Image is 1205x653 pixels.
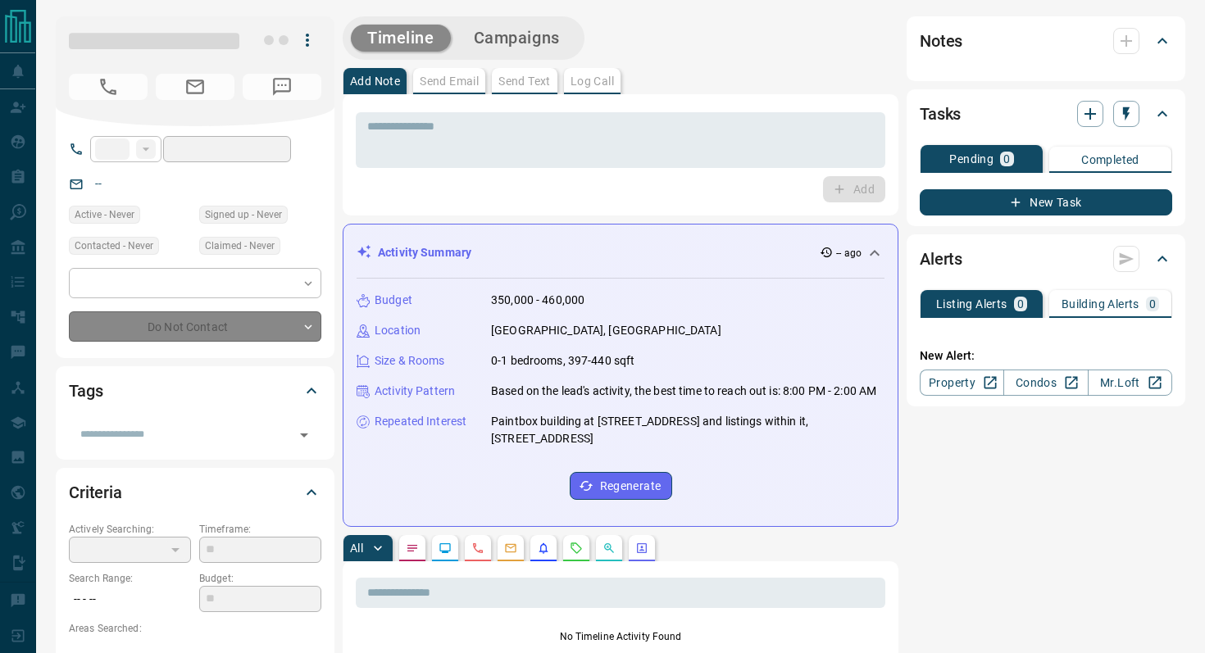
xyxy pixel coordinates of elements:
[491,322,721,339] p: [GEOGRAPHIC_DATA], [GEOGRAPHIC_DATA]
[949,153,994,165] p: Pending
[69,479,122,506] h2: Criteria
[205,206,282,223] span: Signed up - Never
[69,371,321,410] div: Tags
[350,75,400,87] p: Add Note
[1003,153,1010,165] p: 0
[920,28,962,54] h2: Notes
[471,542,484,555] svg: Calls
[537,542,550,555] svg: Listing Alerts
[95,177,102,190] a: --
[69,74,148,100] span: No Number
[351,25,451,52] button: Timeline
[936,298,1007,310] p: Listing Alerts
[69,571,191,586] p: Search Range:
[199,571,321,586] p: Budget:
[920,370,1004,396] a: Property
[920,239,1172,279] div: Alerts
[375,292,412,309] p: Budget
[205,238,275,254] span: Claimed - Never
[491,413,884,447] p: Paintbox building at [STREET_ADDRESS] and listings within it, [STREET_ADDRESS]
[75,206,134,223] span: Active - Never
[1003,370,1088,396] a: Condos
[375,352,445,370] p: Size & Rooms
[69,311,321,342] div: Do Not Contact
[635,542,648,555] svg: Agent Actions
[570,472,672,500] button: Regenerate
[491,383,876,400] p: Based on the lead's activity, the best time to reach out is: 8:00 PM - 2:00 AM
[378,244,471,261] p: Activity Summary
[504,542,517,555] svg: Emails
[457,25,576,52] button: Campaigns
[199,522,321,537] p: Timeframe:
[920,101,961,127] h2: Tasks
[1081,154,1139,166] p: Completed
[920,189,1172,215] button: New Task
[75,238,153,254] span: Contacted - Never
[1149,298,1156,310] p: 0
[836,246,862,261] p: -- ago
[69,522,191,537] p: Actively Searching:
[920,21,1172,61] div: Notes
[356,629,885,644] p: No Timeline Activity Found
[1062,298,1139,310] p: Building Alerts
[375,322,421,339] p: Location
[920,94,1172,134] div: Tasks
[439,542,452,555] svg: Lead Browsing Activity
[357,238,884,268] div: Activity Summary-- ago
[69,621,321,636] p: Areas Searched:
[491,352,634,370] p: 0-1 bedrooms, 397-440 sqft
[69,473,321,512] div: Criteria
[156,74,234,100] span: No Email
[602,542,616,555] svg: Opportunities
[920,347,1172,365] p: New Alert:
[375,383,455,400] p: Activity Pattern
[350,542,363,554] p: All
[570,542,583,555] svg: Requests
[1088,370,1172,396] a: Mr.Loft
[69,586,191,613] p: -- - --
[406,542,419,555] svg: Notes
[243,74,321,100] span: No Number
[920,246,962,272] h2: Alerts
[69,378,102,404] h2: Tags
[293,424,316,447] button: Open
[491,292,584,309] p: 350,000 - 460,000
[375,413,466,430] p: Repeated Interest
[1017,298,1024,310] p: 0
